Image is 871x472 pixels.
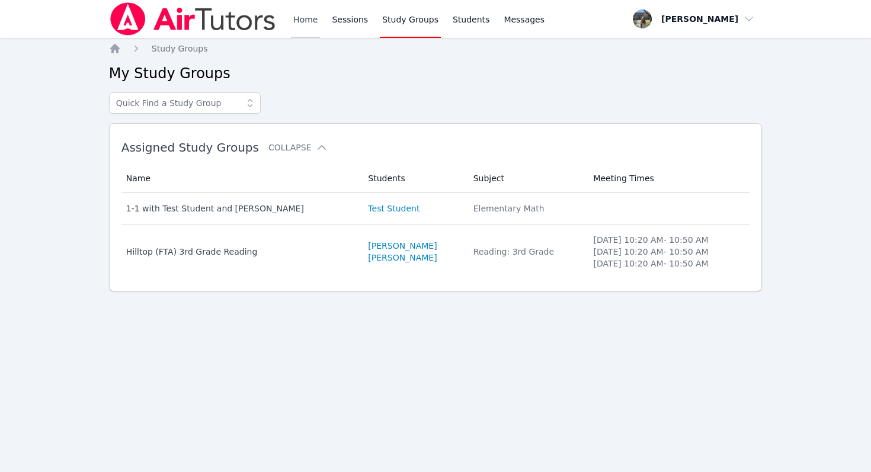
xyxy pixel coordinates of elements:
li: [DATE] 10:20 AM - 10:50 AM [593,234,742,246]
button: Collapse [268,142,328,153]
th: Meeting Times [586,164,750,193]
span: Assigned Study Groups [121,140,259,155]
div: Hilltop (FTA) 3rd Grade Reading [126,246,354,258]
img: Air Tutors [109,2,277,36]
tr: Hilltop (FTA) 3rd Grade Reading[PERSON_NAME][PERSON_NAME]Reading: 3rd Grade[DATE] 10:20 AM- 10:50... [121,224,750,279]
tr: 1-1 with Test Student and [PERSON_NAME]Test StudentElementary Math [121,193,750,224]
a: Study Groups [152,43,208,54]
li: [DATE] 10:20 AM - 10:50 AM [593,258,742,269]
div: Elementary Math [473,203,579,214]
input: Quick Find a Study Group [109,92,261,114]
a: [PERSON_NAME] [368,240,437,252]
nav: Breadcrumb [109,43,763,54]
th: Name [121,164,361,193]
span: Study Groups [152,44,208,53]
li: [DATE] 10:20 AM - 10:50 AM [593,246,742,258]
th: Subject [466,164,587,193]
span: Messages [504,14,545,25]
a: [PERSON_NAME] [368,252,437,264]
div: Reading: 3rd Grade [473,246,579,258]
th: Students [361,164,466,193]
a: Test Student [368,203,420,214]
h2: My Study Groups [109,64,763,83]
div: 1-1 with Test Student and [PERSON_NAME] [126,203,354,214]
